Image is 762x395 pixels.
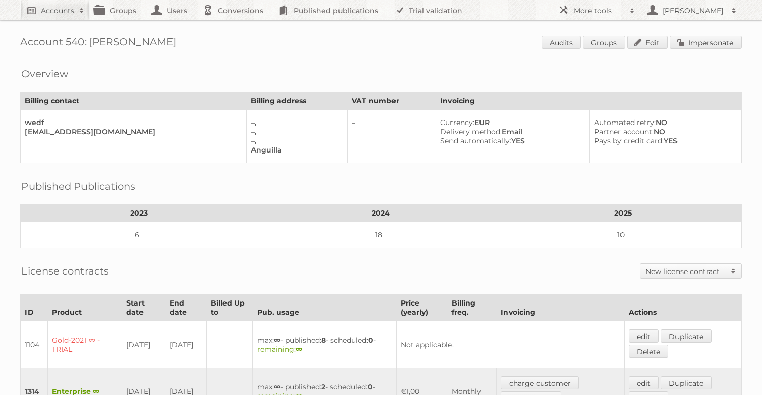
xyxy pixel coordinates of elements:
[396,321,625,369] td: Not applicable.
[396,294,447,321] th: Price (yearly)
[629,345,668,358] a: Delete
[251,127,340,136] div: –,
[274,382,280,391] strong: ∞
[165,321,207,369] td: [DATE]
[440,118,474,127] span: Currency:
[25,127,238,136] div: [EMAIL_ADDRESS][DOMAIN_NAME]
[122,294,165,321] th: Start date
[246,92,348,110] th: Billing address
[251,136,340,145] div: –,
[348,110,436,163] td: –
[594,118,733,127] div: NO
[629,329,659,343] a: edit
[594,127,654,136] span: Partner account:
[296,345,302,354] strong: ∞
[661,376,712,389] a: Duplicate
[25,118,238,127] div: wedf
[21,294,48,321] th: ID
[447,294,497,321] th: Billing freq.
[627,36,668,49] a: Edit
[258,222,504,248] td: 18
[252,294,396,321] th: Pub. usage
[257,345,302,354] span: remaining:
[20,36,742,51] h1: Account 540: [PERSON_NAME]
[21,66,68,81] h2: Overview
[21,204,258,222] th: 2023
[251,145,340,155] div: Anguilla
[583,36,625,49] a: Groups
[206,294,252,321] th: Billed Up to
[21,92,247,110] th: Billing contact
[440,136,511,145] span: Send automatically:
[670,36,742,49] a: Impersonate
[21,263,109,279] h2: License contracts
[258,204,504,222] th: 2024
[440,127,502,136] span: Delivery method:
[440,127,581,136] div: Email
[640,264,741,278] a: New license contract
[594,127,733,136] div: NO
[348,92,436,110] th: VAT number
[629,376,659,389] a: edit
[625,294,742,321] th: Actions
[21,178,135,194] h2: Published Publications
[574,6,625,16] h2: More tools
[165,294,207,321] th: End date
[661,329,712,343] a: Duplicate
[504,222,742,248] td: 10
[726,264,741,278] span: Toggle
[41,6,74,16] h2: Accounts
[48,321,122,369] td: Gold-2021 ∞ - TRIAL
[252,321,396,369] td: max: - published: - scheduled: -
[21,222,258,248] td: 6
[501,376,579,389] a: charge customer
[594,118,656,127] span: Automated retry:
[122,321,165,369] td: [DATE]
[368,336,373,345] strong: 0
[594,136,664,145] span: Pays by credit card:
[496,294,625,321] th: Invoicing
[274,336,280,345] strong: ∞
[440,118,581,127] div: EUR
[251,118,340,127] div: –,
[645,266,726,277] h2: New license contract
[48,294,122,321] th: Product
[321,336,326,345] strong: 8
[21,321,48,369] td: 1104
[504,204,742,222] th: 2025
[440,136,581,145] div: YES
[368,382,373,391] strong: 0
[660,6,726,16] h2: [PERSON_NAME]
[321,382,325,391] strong: 2
[594,136,733,145] div: YES
[542,36,581,49] a: Audits
[436,92,742,110] th: Invoicing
